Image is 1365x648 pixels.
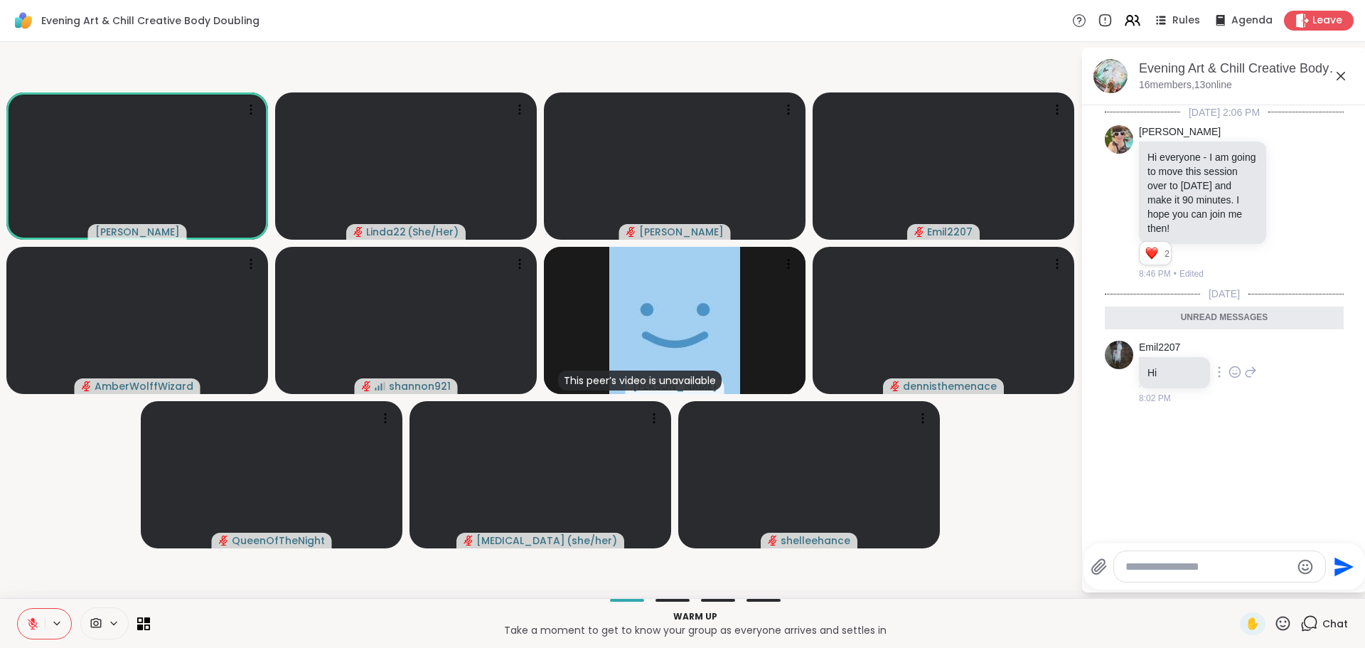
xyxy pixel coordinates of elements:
[1093,59,1128,93] img: Evening Art & Chill Creative Body Doubling , Oct 09
[464,536,473,546] span: audio-muted
[1125,560,1291,574] textarea: Type your message
[1147,366,1201,380] p: Hi
[366,225,406,239] span: Linda22
[95,379,193,393] span: AmberWolffWizard
[1139,267,1171,280] span: 8:46 PM
[1139,341,1180,355] a: Emil2207
[159,623,1231,637] p: Take a moment to get to know your group as everyone arrives and settles in
[1165,248,1171,260] span: 2
[1326,551,1358,583] button: Send
[159,610,1231,623] p: Warm up
[609,247,740,394] img: Lorena
[1139,60,1355,78] div: Evening Art & Chill Creative Body Doubling , [DATE]
[389,379,451,393] span: shannon921
[1180,105,1268,119] span: [DATE] 2:06 PM
[1144,248,1159,259] button: Reactions: love
[1140,242,1165,265] div: Reaction list
[781,533,850,548] span: shelleehance
[1231,14,1273,28] span: Agenda
[1174,267,1177,280] span: •
[407,225,459,239] span: ( She/Her )
[95,225,180,239] span: [PERSON_NAME]
[1246,615,1260,632] span: ✋
[353,227,363,237] span: audio-muted
[219,536,229,546] span: audio-muted
[1322,617,1348,631] span: Chat
[1147,150,1258,235] p: Hi everyone - I am going to move this session over to [DATE] and make it 90 minutes. I hope you c...
[639,225,724,239] span: [PERSON_NAME]
[362,381,372,391] span: audio-muted
[1105,341,1133,369] img: https://sharewell-space-live.sfo3.digitaloceanspaces.com/user-generated/533e235e-f4e9-42f3-ab5a-1...
[1105,125,1133,154] img: https://sharewell-space-live.sfo3.digitaloceanspaces.com/user-generated/3bf5b473-6236-4210-9da2-3...
[1172,14,1200,28] span: Rules
[626,227,636,237] span: audio-muted
[1139,78,1232,92] p: 16 members, 13 online
[768,536,778,546] span: audio-muted
[232,533,325,548] span: QueenOfTheNight
[567,533,617,548] span: ( she/her )
[558,371,722,391] div: This peer’s video is unavailable
[1139,392,1171,405] span: 8:02 PM
[927,225,973,239] span: Emil2207
[1312,14,1342,28] span: Leave
[890,381,900,391] span: audio-muted
[11,9,36,33] img: ShareWell Logomark
[1105,307,1344,329] div: Unread messages
[1200,287,1248,301] span: [DATE]
[1297,558,1314,575] button: Emoji picker
[82,381,92,391] span: audio-muted
[41,14,259,28] span: Evening Art & Chill Creative Body Doubling
[903,379,997,393] span: dennisthemenace
[1139,125,1221,139] a: [PERSON_NAME]
[1179,267,1204,280] span: Edited
[476,533,565,548] span: [MEDICAL_DATA]
[914,227,924,237] span: audio-muted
